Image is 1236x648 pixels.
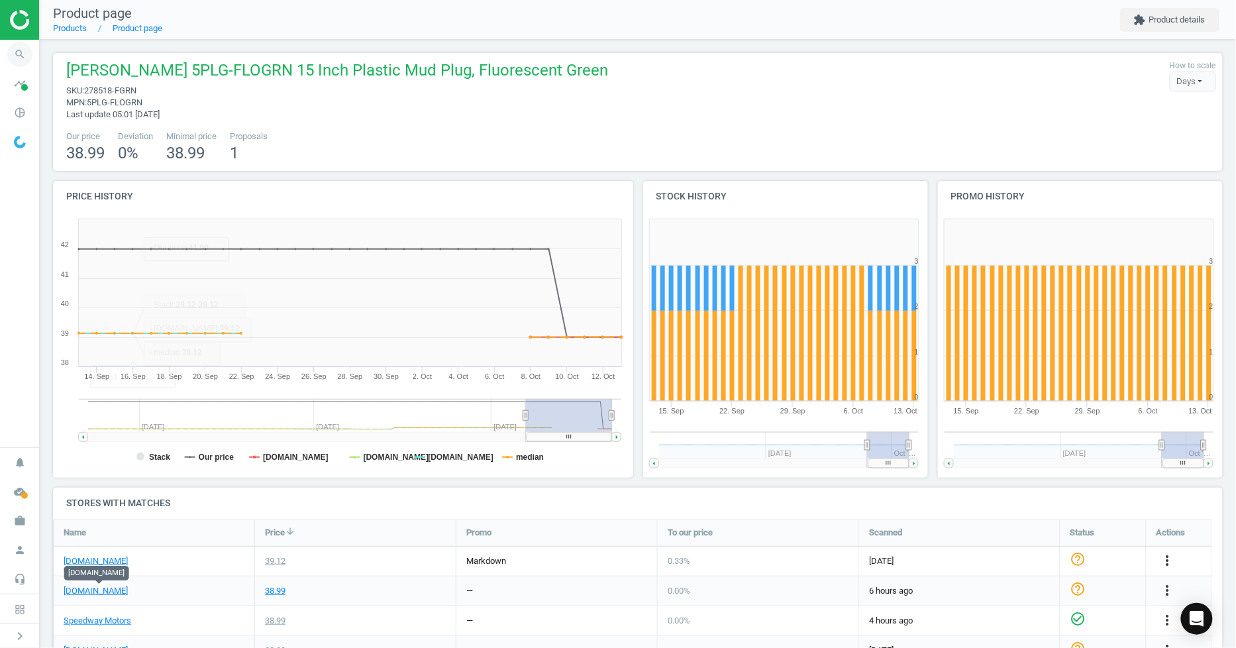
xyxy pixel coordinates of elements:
tspan: median [516,453,544,462]
span: Deviation [118,131,153,142]
i: chevron_right [12,628,28,644]
img: ajHJNr6hYgQAAAAASUVORK5CYII= [10,10,104,30]
span: To our price [668,527,713,539]
text: 1 [914,348,918,356]
tspan: 6. Oct [1139,407,1158,415]
i: extension [1134,14,1146,26]
span: Status [1070,527,1095,539]
text: 40 [61,299,69,307]
span: Scanned [869,527,902,539]
span: [DATE] [869,555,1050,567]
text: 41 [61,270,69,278]
div: — [466,615,473,627]
tspan: Oct '… [1189,449,1211,457]
span: 0.00 % [668,616,690,625]
h4: Stock history [643,181,928,212]
span: 4 hours ago [869,615,1050,627]
span: 0 % [118,144,138,162]
tspan: [DOMAIN_NAME] [364,453,429,462]
text: 2 [1210,302,1213,310]
tspan: 30. Sep [374,372,399,380]
a: [DOMAIN_NAME] [64,585,128,597]
i: search [7,42,32,67]
tspan: 6. Oct [844,407,863,415]
div: — [466,585,473,597]
text: 1 [1210,348,1213,356]
span: Price [265,527,285,539]
span: 5PLG-FLOGRN [87,97,142,107]
tspan: [DOMAIN_NAME] [428,453,493,462]
span: Minimal price [166,131,217,142]
tspan: 16. Sep [121,372,146,380]
h4: Promo history [938,181,1223,212]
tspan: 4. Oct [449,372,468,380]
text: 3 [1210,257,1213,265]
i: help_outline [1070,551,1086,567]
i: notifications [7,450,32,475]
tspan: Oct '… [894,449,916,457]
tspan: 10. Oct [555,372,578,380]
span: 6 hours ago [869,585,1050,597]
div: [DOMAIN_NAME] [64,566,129,580]
i: help_outline [1070,581,1086,597]
a: Speedway Motors [64,615,131,627]
span: mpn : [66,97,87,107]
div: 38.99 [265,615,285,627]
i: check_circle_outline [1070,611,1086,627]
tspan: 2. Oct [413,372,432,380]
button: more_vert [1160,582,1176,600]
tspan: 6. Oct [485,372,504,380]
text: 38 [61,358,69,366]
tspan: 20. Sep [193,372,218,380]
tspan: 29. Sep [780,407,805,415]
tspan: Stack [149,453,170,462]
span: 0.00 % [668,586,690,596]
button: more_vert [1160,612,1176,629]
span: 0.33 % [668,556,690,566]
button: more_vert [1160,553,1176,570]
a: Product page [113,23,162,33]
tspan: 22. Sep [719,407,745,415]
tspan: 15. Sep [658,407,684,415]
tspan: 18. Sep [157,372,182,380]
h4: Stores with matches [53,488,1223,519]
span: 38.99 [66,144,105,162]
span: Name [64,527,86,539]
text: 0 [1210,393,1213,401]
tspan: 26. Sep [301,372,327,380]
tspan: 15. Sep [954,407,979,415]
tspan: 28. Sep [338,372,363,380]
tspan: 13. Oct [1189,407,1212,415]
i: pie_chart_outlined [7,100,32,125]
tspan: 22. Sep [229,372,254,380]
tspan: 14. Sep [84,372,109,380]
a: Products [53,23,87,33]
span: Our price [66,131,105,142]
div: Days [1170,72,1216,91]
text: 39 [61,329,69,337]
i: person [7,537,32,563]
button: extensionProduct details [1120,8,1219,32]
label: How to scale [1170,60,1216,72]
a: [DOMAIN_NAME] [64,555,128,567]
text: 2 [914,302,918,310]
i: work [7,508,32,533]
tspan: 22. Sep [1014,407,1039,415]
span: Proposals [230,131,268,142]
span: Actions [1157,527,1186,539]
span: Product page [53,5,132,21]
span: Promo [466,527,491,539]
span: sku : [66,85,84,95]
i: more_vert [1160,553,1176,568]
tspan: 12. Oct [592,372,615,380]
tspan: 29. Sep [1075,407,1100,415]
text: 3 [914,257,918,265]
tspan: Our price [199,453,234,462]
span: [PERSON_NAME] 5PLG-FLOGRN 15 Inch Plastic Mud Plug, Fluorescent Green [66,60,608,85]
tspan: 24. Sep [265,372,290,380]
div: 39.12 [265,555,285,567]
span: 1 [230,144,238,162]
span: 38.99 [166,144,205,162]
span: Last update 05:01 [DATE] [66,109,160,119]
div: 38.99 [265,585,285,597]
